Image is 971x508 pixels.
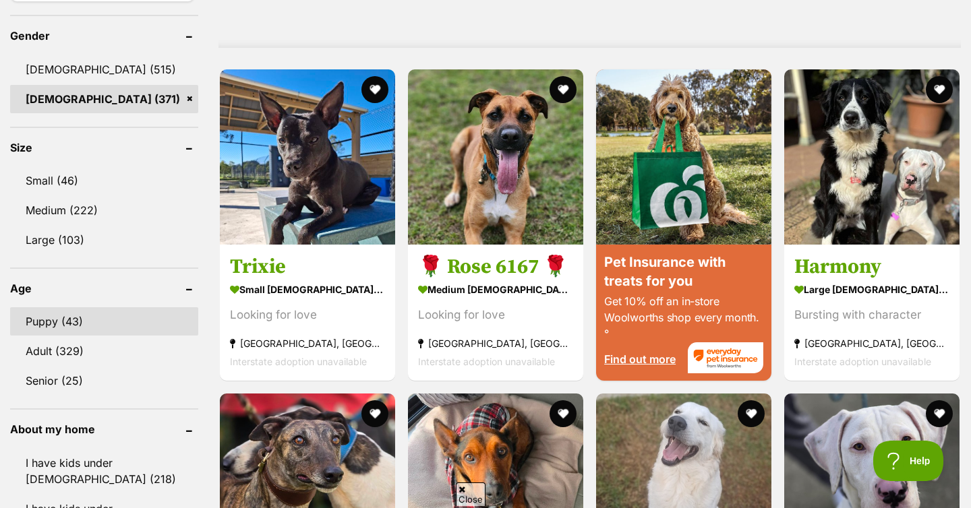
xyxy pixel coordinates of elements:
a: Medium (222) [10,196,198,224]
header: Age [10,282,198,294]
a: Senior (25) [10,367,198,395]
header: Gender [10,30,198,42]
span: Interstate adoption unavailable [418,356,555,367]
button: favourite [738,400,765,427]
a: 🌹 Rose 6167 🌹 medium [DEMOGRAPHIC_DATA] Dog Looking for love [GEOGRAPHIC_DATA], [GEOGRAPHIC_DATA]... [408,244,583,381]
strong: large [DEMOGRAPHIC_DATA] Dog [794,280,949,299]
div: Looking for love [418,306,573,324]
strong: [GEOGRAPHIC_DATA], [GEOGRAPHIC_DATA] [418,334,573,352]
img: 🌹 Rose 6167 🌹 - Boxer x German Shepherd Dog [408,69,583,245]
header: About my home [10,423,198,435]
span: Close [456,482,486,506]
strong: [GEOGRAPHIC_DATA], [GEOGRAPHIC_DATA] [230,334,385,352]
div: Bursting with character [794,306,949,324]
strong: small [DEMOGRAPHIC_DATA] Dog [230,280,385,299]
a: Adult (329) [10,337,198,365]
button: favourite [550,400,577,427]
button: favourite [926,76,953,103]
button: favourite [361,76,388,103]
a: Puppy (43) [10,307,198,336]
a: Trixie small [DEMOGRAPHIC_DATA] Dog Looking for love [GEOGRAPHIC_DATA], [GEOGRAPHIC_DATA] Interst... [220,244,395,381]
span: Interstate adoption unavailable [794,356,931,367]
a: Small (46) [10,166,198,195]
iframe: Help Scout Beacon - Open [873,441,944,481]
strong: [GEOGRAPHIC_DATA], [GEOGRAPHIC_DATA] [794,334,949,352]
button: favourite [361,400,388,427]
button: favourite [550,76,577,103]
a: [DEMOGRAPHIC_DATA] (371) [10,85,198,113]
h3: 🌹 Rose 6167 🌹 [418,254,573,280]
div: Looking for love [230,306,385,324]
strong: medium [DEMOGRAPHIC_DATA] Dog [418,280,573,299]
a: I have kids under [DEMOGRAPHIC_DATA] (218) [10,449,198,493]
h3: Harmony [794,254,949,280]
img: Harmony - Bernese Mountain Dog x Poodle (Standard) Dog [784,69,960,245]
header: Size [10,141,198,154]
a: [DEMOGRAPHIC_DATA] (515) [10,55,198,84]
button: favourite [926,400,953,427]
img: Trixie - English Staffordshire Bull Terrier Dog [220,69,395,245]
a: Harmony large [DEMOGRAPHIC_DATA] Dog Bursting with character [GEOGRAPHIC_DATA], [GEOGRAPHIC_DATA]... [784,244,960,381]
h3: Trixie [230,254,385,280]
a: Large (103) [10,226,198,254]
span: Interstate adoption unavailable [230,356,367,367]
